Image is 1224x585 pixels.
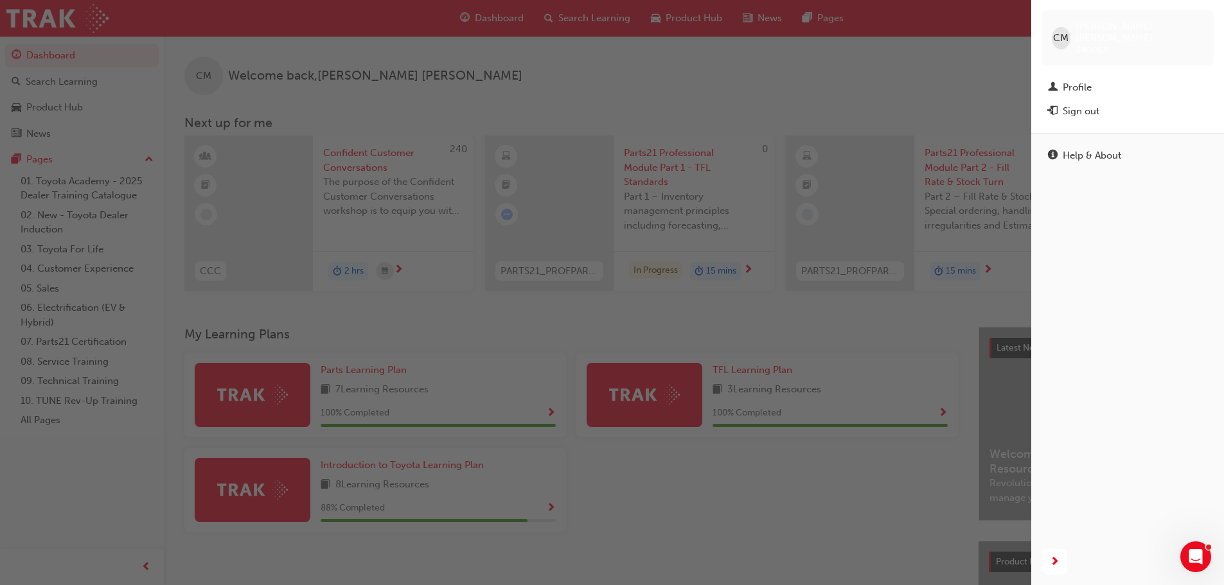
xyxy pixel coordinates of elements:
[1180,541,1211,572] iframe: Intercom live chat
[1048,82,1058,94] span: man-icon
[1048,106,1058,118] span: exit-icon
[1048,150,1058,162] span: info-icon
[1063,104,1099,119] div: Sign out
[1042,100,1214,123] button: Sign out
[1063,80,1092,95] div: Profile
[1053,31,1069,46] span: CM
[1076,21,1203,44] span: [PERSON_NAME] [PERSON_NAME]
[1042,144,1214,168] a: Help & About
[1076,44,1108,55] span: 640063
[1063,148,1121,163] div: Help & About
[1050,554,1060,570] span: next-icon
[1042,76,1214,100] a: Profile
